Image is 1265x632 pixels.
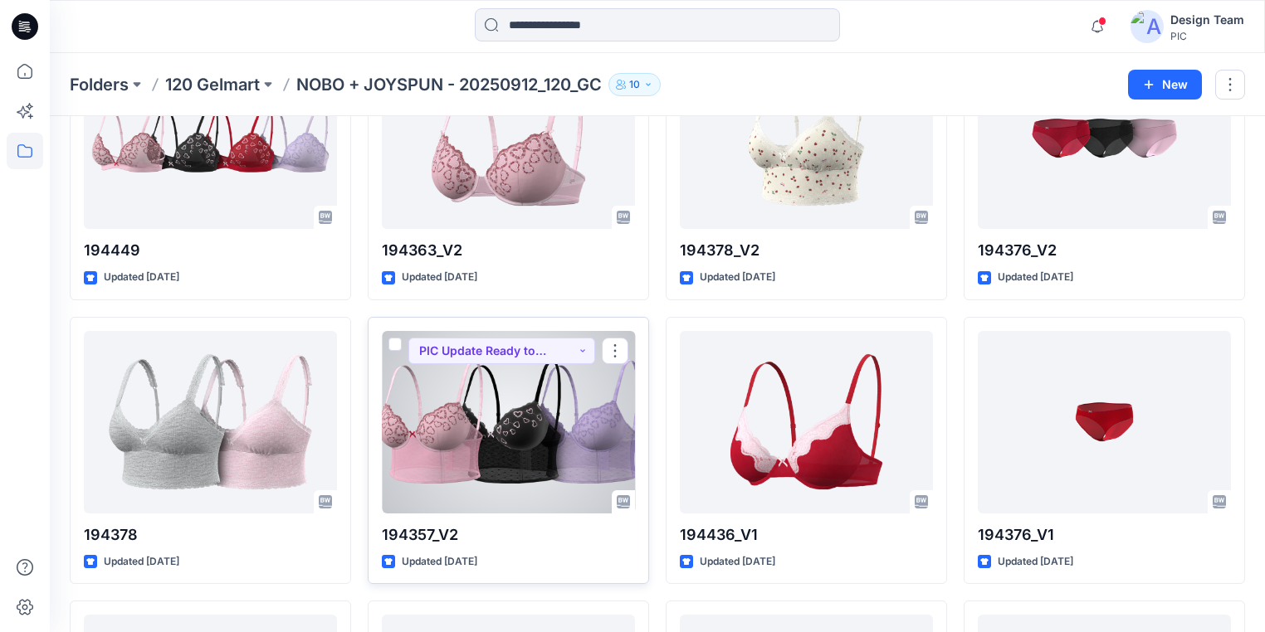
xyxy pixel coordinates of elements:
[70,73,129,96] a: Folders
[1128,70,1202,100] button: New
[84,239,337,262] p: 194449
[680,46,933,229] a: 194378_V2
[680,331,933,513] a: 194436_V1
[402,269,477,286] p: Updated [DATE]
[700,553,775,571] p: Updated [DATE]
[382,331,635,513] a: 194357_V2
[84,46,337,229] a: 194449
[978,523,1231,547] p: 194376_V1
[84,523,337,547] p: 194378
[1170,30,1244,42] div: PIC
[608,73,661,96] button: 10
[978,46,1231,229] a: 194376_V2
[296,73,602,96] p: NOBO + JOYSPUN - 20250912_120_GC
[1170,10,1244,30] div: Design Team
[1131,10,1164,43] img: avatar
[382,523,635,547] p: 194357_V2
[680,239,933,262] p: 194378_V2
[104,553,179,571] p: Updated [DATE]
[998,553,1073,571] p: Updated [DATE]
[382,239,635,262] p: 194363_V2
[84,331,337,513] a: 194378
[402,553,477,571] p: Updated [DATE]
[978,331,1231,513] a: 194376_V1
[104,269,179,286] p: Updated [DATE]
[998,269,1073,286] p: Updated [DATE]
[700,269,775,286] p: Updated [DATE]
[165,73,260,96] a: 120 Gelmart
[978,239,1231,262] p: 194376_V2
[629,75,640,94] p: 10
[680,523,933,547] p: 194436_V1
[382,46,635,229] a: 194363_V2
